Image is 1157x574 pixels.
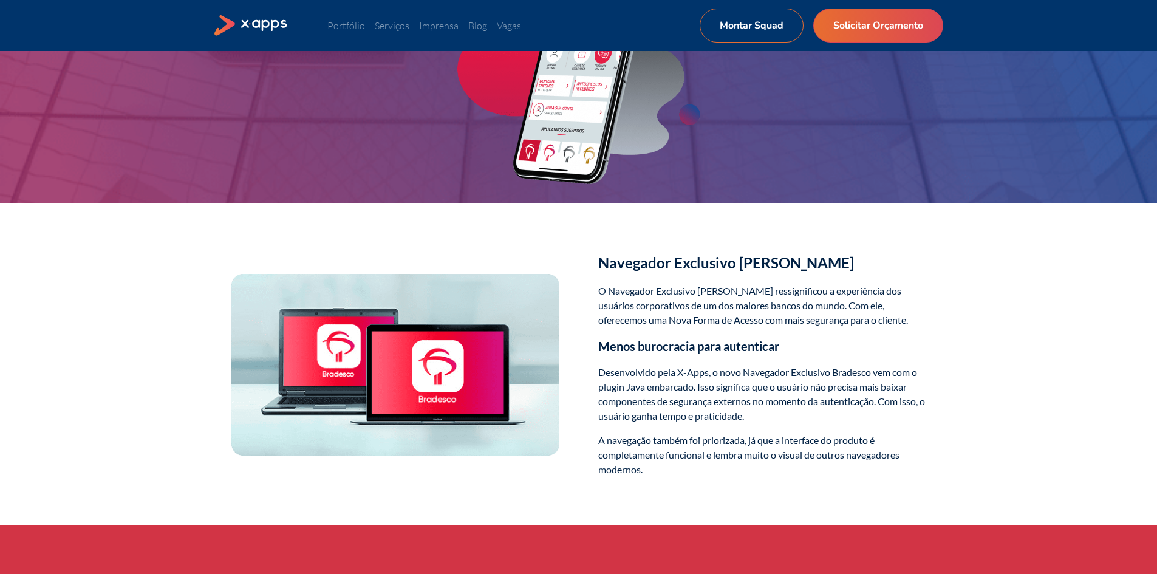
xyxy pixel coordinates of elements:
a: Imprensa [419,19,459,32]
a: Vagas [497,19,521,32]
img: 2 notebooks abertos com a logo do Bradesco na tela [231,274,559,456]
h3: Menos burocracia para autenticar [598,337,926,355]
p: Desenvolvido pela X-Apps, o novo Navegador Exclusivo Bradesco vem com o plugin Java embarcado. Is... [598,365,926,423]
p: A navegação também foi priorizada, já que a interface do produto é completamente funcional e lemb... [598,433,926,477]
p: O Navegador Exclusivo [PERSON_NAME] ressignificou a experiência dos usuários corporativos de um d... [598,284,926,327]
a: Montar Squad [700,9,804,43]
h2: Navegador Exclusivo [PERSON_NAME] [598,252,926,274]
a: Blog [468,19,487,32]
a: Serviços [375,19,409,32]
a: Solicitar Orçamento [813,9,943,43]
a: Portfólio [327,19,365,32]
